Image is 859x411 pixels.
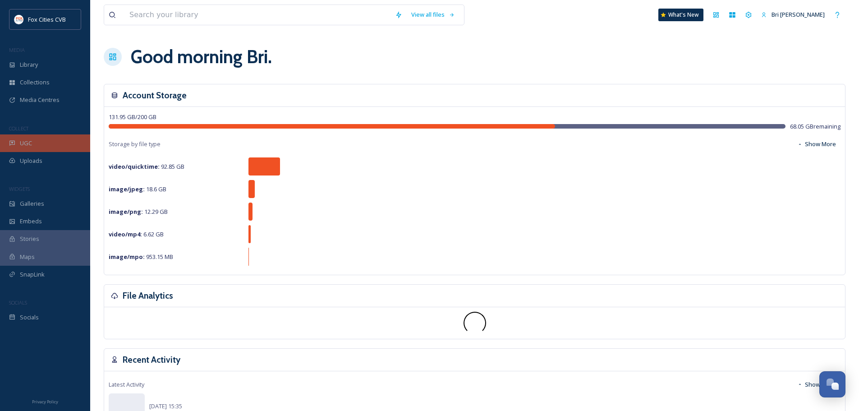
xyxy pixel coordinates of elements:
span: 953.15 MB [109,253,173,261]
span: 131.95 GB / 200 GB [109,113,156,121]
input: Search your library [125,5,390,25]
strong: image/jpeg : [109,185,145,193]
span: 92.85 GB [109,162,184,171]
span: Media Centres [20,96,60,104]
button: Show More [793,135,841,153]
a: Privacy Policy [32,396,58,406]
span: Galleries [20,199,44,208]
span: MEDIA [9,46,25,53]
span: Maps [20,253,35,261]
h1: Good morning Bri . [131,43,272,70]
h3: Recent Activity [123,353,180,366]
button: Open Chat [819,371,845,397]
h3: Account Storage [123,89,187,102]
span: Socials [20,313,39,322]
strong: video/quicktime : [109,162,160,171]
span: Bri [PERSON_NAME] [772,10,825,18]
span: 6.62 GB [109,230,164,238]
strong: image/mpo : [109,253,145,261]
span: [DATE] 15:35 [149,402,182,410]
span: 18.6 GB [109,185,166,193]
span: SOCIALS [9,299,27,306]
span: SnapLink [20,270,45,279]
span: Stories [20,235,39,243]
span: Collections [20,78,50,87]
span: Fox Cities CVB [28,15,66,23]
span: UGC [20,139,32,148]
button: Show More [793,376,841,393]
a: Bri [PERSON_NAME] [757,6,829,23]
span: Privacy Policy [32,399,58,405]
span: Embeds [20,217,42,226]
span: 68.05 GB remaining [790,122,841,131]
a: What's New [658,9,703,21]
a: View all files [407,6,459,23]
span: WIDGETS [9,185,30,192]
span: Latest Activity [109,380,144,389]
span: Uploads [20,157,42,165]
h3: File Analytics [123,289,173,302]
span: COLLECT [9,125,28,132]
span: Library [20,60,38,69]
span: 12.29 GB [109,208,168,216]
strong: video/mp4 : [109,230,142,238]
img: images.png [14,15,23,24]
strong: image/png : [109,208,143,216]
span: Storage by file type [109,140,161,148]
